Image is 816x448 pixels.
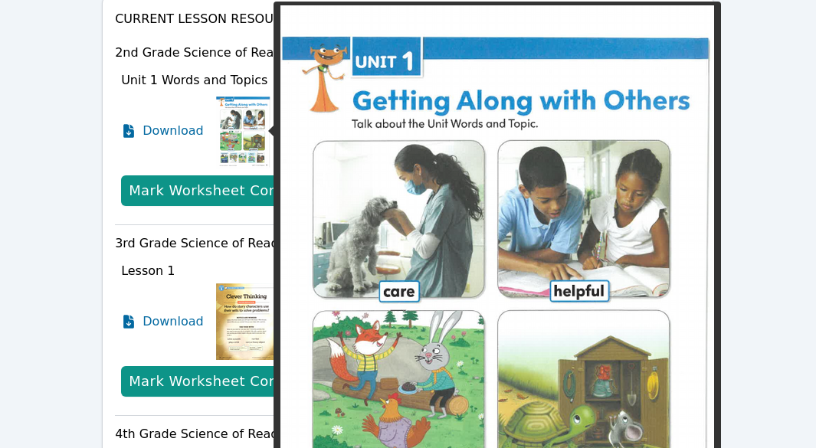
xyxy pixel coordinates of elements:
a: Download [121,93,204,169]
span: Download [143,312,204,331]
span: Download [143,122,204,140]
span: Lesson 1 [121,263,175,278]
a: Download [121,283,204,360]
img: Lesson 1 [216,283,274,360]
div: 2nd Grade Science of Reading Curriculum Unit 1: Getting Along [115,41,525,65]
img: Unit 1 Words and Topics [216,93,270,169]
div: 3rd Grade Science of Reading Unit 1 Solving Problems [115,231,525,256]
button: Mark Worksheet Completed [121,366,336,397]
button: Mark Worksheet Completed [121,175,336,206]
div: Mark Worksheet Completed [129,371,328,392]
div: 4th Grade Science of Reading Unit 1 Facing Challenges [115,422,525,446]
h4: Current Lesson Resources [115,10,701,28]
span: Unit 1 Words and Topics [121,73,267,87]
div: Mark Worksheet Completed [129,180,328,201]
